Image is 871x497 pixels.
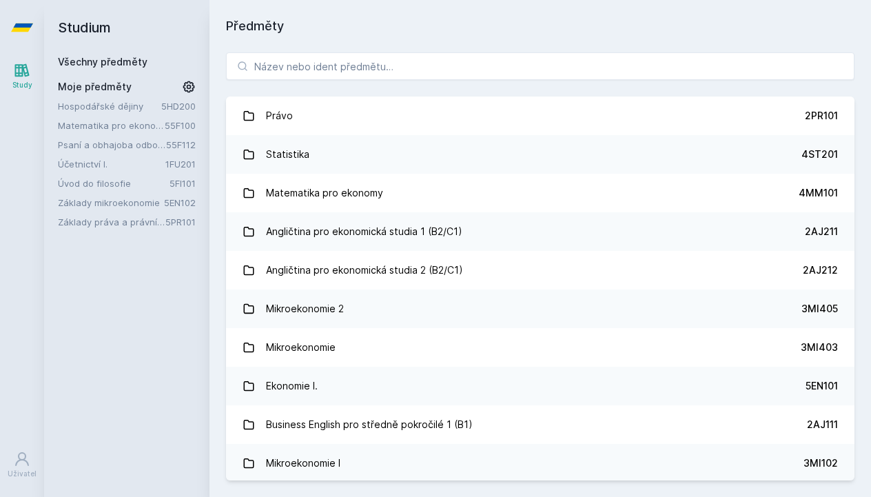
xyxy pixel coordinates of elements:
[803,263,838,277] div: 2AJ212
[803,456,838,470] div: 3MI102
[170,178,196,189] a: 5FI101
[164,197,196,208] a: 5EN102
[266,256,463,284] div: Angličtina pro ekonomická studia 2 (B2/C1)
[58,176,170,190] a: Úvod do filosofie
[266,295,344,323] div: Mikroekonomie 2
[3,444,41,486] a: Uživatel
[226,444,854,483] a: Mikroekonomie I 3MI102
[805,225,838,239] div: 2AJ211
[226,251,854,290] a: Angličtina pro ekonomická studia 2 (B2/C1) 2AJ212
[58,56,147,68] a: Všechny předměty
[165,159,196,170] a: 1FU201
[166,139,196,150] a: 55F112
[58,99,161,113] a: Hospodářské dějiny
[58,196,164,210] a: Základy mikroekonomie
[266,411,473,438] div: Business English pro středně pokročilé 1 (B1)
[165,216,196,227] a: 5PR101
[805,109,838,123] div: 2PR101
[226,328,854,367] a: Mikroekonomie 3MI403
[226,52,854,80] input: Název nebo ident předmětu…
[58,157,165,171] a: Účetnictví I.
[226,405,854,444] a: Business English pro středně pokročilé 1 (B1) 2AJ111
[226,367,854,405] a: Ekonomie I. 5EN101
[266,334,336,361] div: Mikroekonomie
[226,17,854,36] h1: Předměty
[12,80,32,90] div: Study
[165,120,196,131] a: 55F100
[3,55,41,97] a: Study
[266,102,293,130] div: Právo
[807,418,838,432] div: 2AJ111
[806,379,838,393] div: 5EN101
[58,80,132,94] span: Moje předměty
[266,179,383,207] div: Matematika pro ekonomy
[58,215,165,229] a: Základy práva a právní nauky
[266,449,340,477] div: Mikroekonomie I
[266,218,462,245] div: Angličtina pro ekonomická studia 1 (B2/C1)
[799,186,838,200] div: 4MM101
[226,174,854,212] a: Matematika pro ekonomy 4MM101
[801,341,838,354] div: 3MI403
[801,148,838,161] div: 4ST201
[226,135,854,174] a: Statistika 4ST201
[266,141,309,168] div: Statistika
[226,97,854,135] a: Právo 2PR101
[226,212,854,251] a: Angličtina pro ekonomická studia 1 (B2/C1) 2AJ211
[801,302,838,316] div: 3MI405
[226,290,854,328] a: Mikroekonomie 2 3MI405
[58,119,165,132] a: Matematika pro ekonomy (Matematika A)
[58,138,166,152] a: Psaní a obhajoba odborné práce
[8,469,37,479] div: Uživatel
[266,372,318,400] div: Ekonomie I.
[161,101,196,112] a: 5HD200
